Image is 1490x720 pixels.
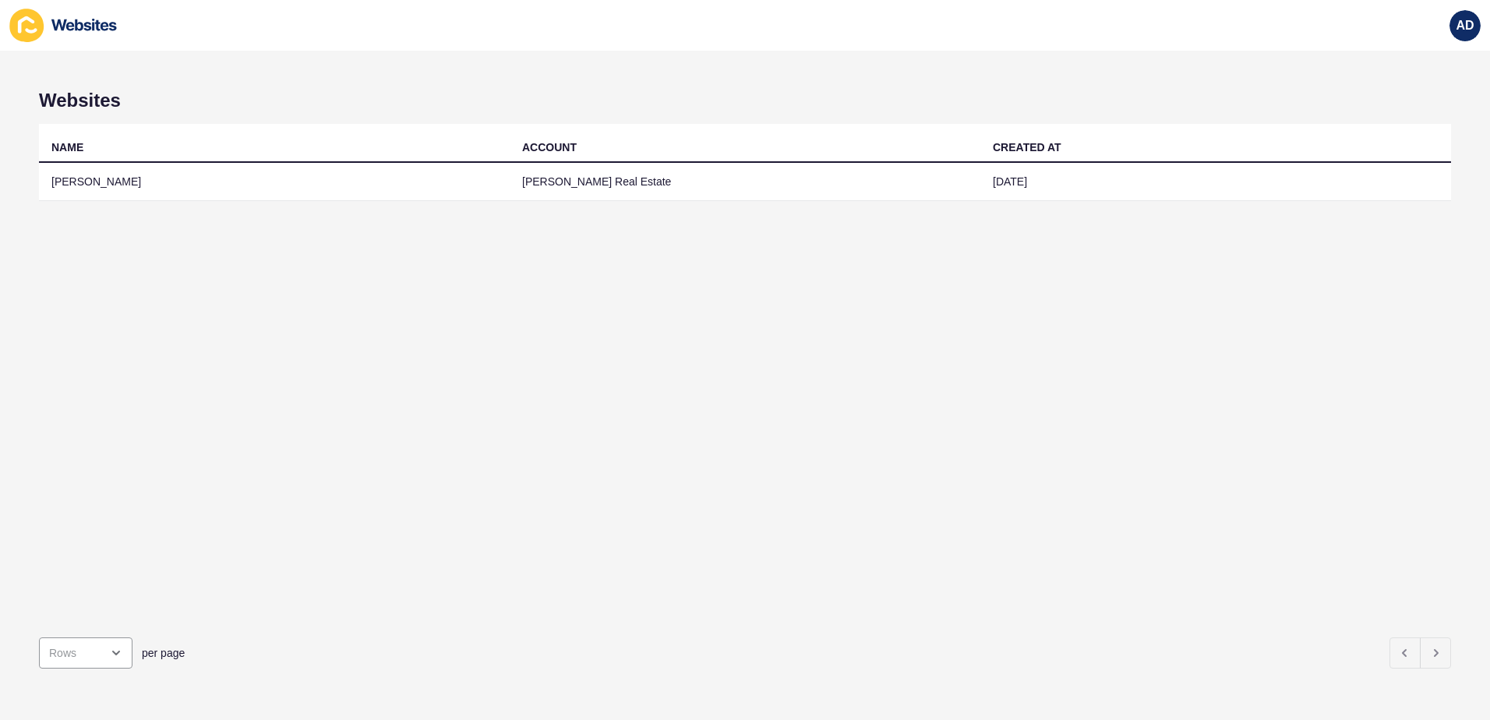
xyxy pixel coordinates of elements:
[980,163,1451,201] td: [DATE]
[39,637,132,669] div: open menu
[142,645,185,661] span: per page
[522,139,577,155] div: ACCOUNT
[510,163,980,201] td: [PERSON_NAME] Real Estate
[993,139,1061,155] div: CREATED AT
[1456,18,1474,34] span: AD
[39,163,510,201] td: [PERSON_NAME]
[51,139,83,155] div: NAME
[39,90,1451,111] h1: Websites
